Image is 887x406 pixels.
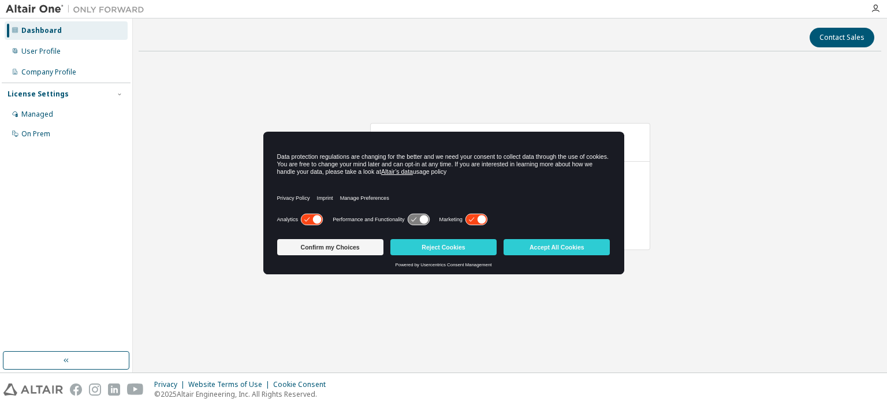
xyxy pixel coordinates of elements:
img: instagram.svg [89,383,101,396]
img: youtube.svg [127,383,144,396]
img: facebook.svg [70,383,82,396]
img: linkedin.svg [108,383,120,396]
div: On Prem [21,129,50,139]
button: Contact Sales [810,28,874,47]
div: License Settings [8,90,69,99]
div: Dashboard [21,26,62,35]
img: altair_logo.svg [3,383,63,396]
p: © 2025 Altair Engineering, Inc. All Rights Reserved. [154,389,333,399]
div: Cookie Consent [273,380,333,389]
div: Privacy [154,380,188,389]
div: Managed [21,110,53,119]
div: User Profile [21,47,61,56]
span: AU Enterprise Suite [378,129,456,141]
div: Website Terms of Use [188,380,273,389]
div: Company Profile [21,68,76,77]
img: Altair One [6,3,150,15]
